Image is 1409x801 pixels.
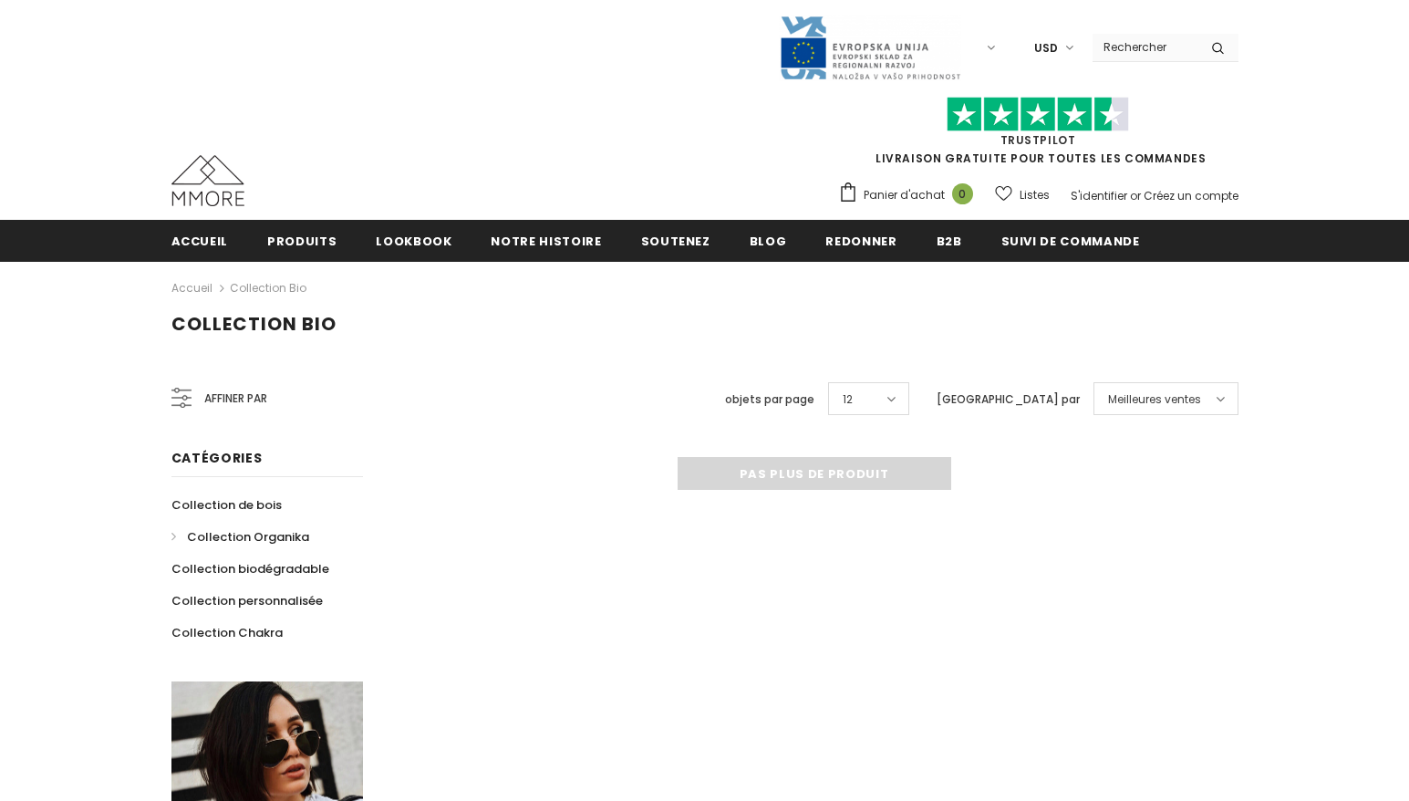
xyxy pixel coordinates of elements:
[204,389,267,409] span: Affiner par
[1108,390,1201,409] span: Meilleures ventes
[376,233,451,250] span: Lookbook
[171,489,282,521] a: Collection de bois
[750,220,787,261] a: Blog
[171,553,329,585] a: Collection biodégradable
[725,390,814,409] label: objets par page
[376,220,451,261] a: Lookbook
[641,220,710,261] a: soutenez
[1130,188,1141,203] span: or
[825,220,896,261] a: Redonner
[230,280,306,296] a: Collection Bio
[1071,188,1127,203] a: S'identifier
[171,585,323,617] a: Collection personnalisée
[267,220,337,261] a: Produits
[750,233,787,250] span: Blog
[825,233,896,250] span: Redonner
[171,449,263,467] span: Catégories
[171,220,229,261] a: Accueil
[171,155,244,206] img: Cas MMORE
[491,220,601,261] a: Notre histoire
[952,183,973,204] span: 0
[838,105,1238,166] span: LIVRAISON GRATUITE POUR TOUTES LES COMMANDES
[843,390,853,409] span: 12
[779,15,961,81] img: Javni Razpis
[171,592,323,609] span: Collection personnalisée
[1144,188,1238,203] a: Créez un compte
[779,39,961,55] a: Javni Razpis
[937,233,962,250] span: B2B
[937,390,1080,409] label: [GEOGRAPHIC_DATA] par
[947,97,1129,132] img: Faites confiance aux étoiles pilotes
[171,311,337,337] span: Collection Bio
[171,496,282,514] span: Collection de bois
[491,233,601,250] span: Notre histoire
[1001,233,1140,250] span: Suivi de commande
[171,624,283,641] span: Collection Chakra
[171,277,212,299] a: Accueil
[937,220,962,261] a: B2B
[171,560,329,577] span: Collection biodégradable
[187,528,309,546] span: Collection Organika
[1020,186,1050,204] span: Listes
[838,182,982,209] a: Panier d'achat 0
[641,233,710,250] span: soutenez
[267,233,337,250] span: Produits
[1034,39,1058,57] span: USD
[1093,34,1197,60] input: Search Site
[1000,132,1076,148] a: TrustPilot
[864,186,945,204] span: Panier d'achat
[171,521,309,553] a: Collection Organika
[171,617,283,649] a: Collection Chakra
[171,233,229,250] span: Accueil
[1001,220,1140,261] a: Suivi de commande
[995,179,1050,211] a: Listes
